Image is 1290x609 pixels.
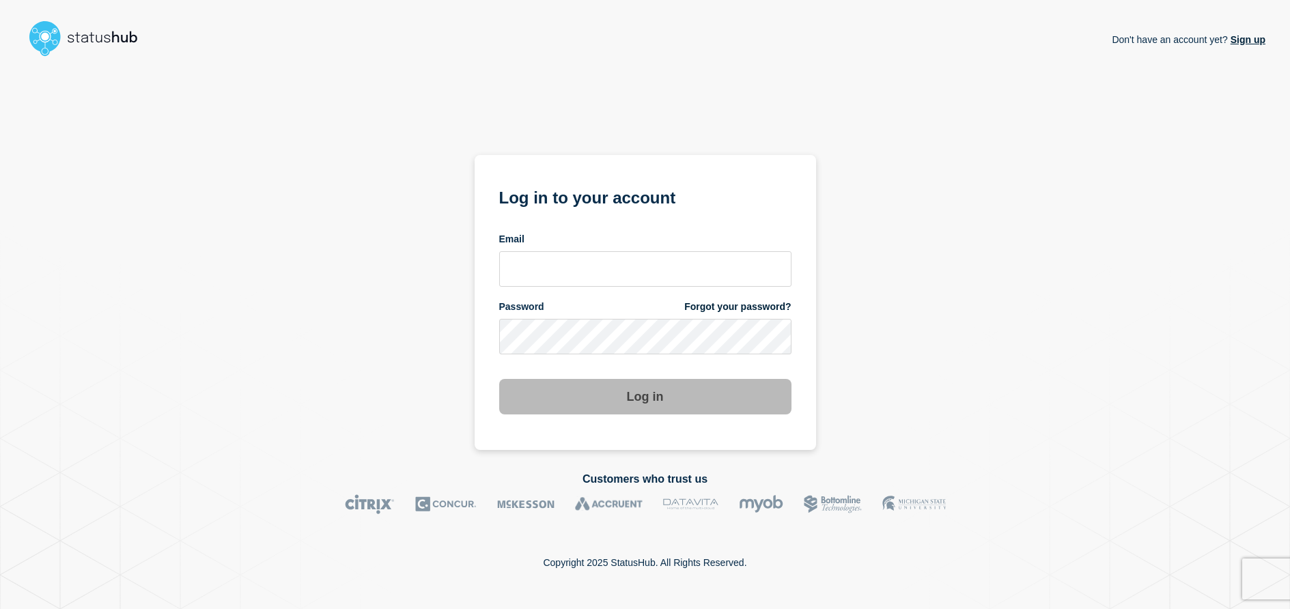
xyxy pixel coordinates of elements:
[499,379,791,414] button: Log in
[25,473,1265,485] h2: Customers who trust us
[25,16,154,60] img: StatusHub logo
[739,494,783,514] img: myob logo
[499,184,791,209] h1: Log in to your account
[415,494,477,514] img: Concur logo
[499,251,791,287] input: email input
[663,494,718,514] img: DataVita logo
[499,300,544,313] span: Password
[575,494,643,514] img: Accruent logo
[345,494,395,514] img: Citrix logo
[499,233,524,246] span: Email
[499,319,791,354] input: password input
[804,494,862,514] img: Bottomline logo
[1228,34,1265,45] a: Sign up
[882,494,946,514] img: MSU logo
[684,300,791,313] a: Forgot your password?
[543,557,746,568] p: Copyright 2025 StatusHub. All Rights Reserved.
[1112,23,1265,56] p: Don't have an account yet?
[497,494,555,514] img: McKesson logo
